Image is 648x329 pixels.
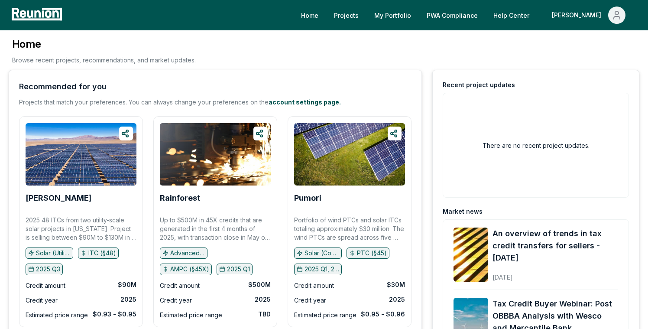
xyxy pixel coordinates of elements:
div: Credit amount [294,280,334,291]
div: Credit amount [26,280,65,291]
a: Pumori [294,194,321,202]
button: [PERSON_NAME] [545,7,632,24]
a: An overview of trends in tax credit transfers for sellers - [DATE] [492,228,618,264]
span: Projects that match your preferences. You can always change your preferences on the [19,98,269,106]
b: Rainforest [160,193,200,202]
p: 2025 Q1, 2025 Q2, 2025 Q3, 2025 Q4 [305,265,339,274]
a: account settings page. [269,98,341,106]
nav: Main [294,7,639,24]
a: Home [294,7,325,24]
p: 2025 48 ITCs from two utility-scale solar projects in [US_STATE]. Project is selling between $90M... [26,216,136,242]
div: 2025 [255,295,271,304]
a: Help Center [486,7,536,24]
a: My Portfolio [367,7,418,24]
p: 2025 Q1 [227,265,250,274]
p: Portfolio of wind PTCs and solar ITCs totaling approximately $30 million. The wind PTCs are sprea... [294,216,405,242]
p: 2025 Q3 [36,265,60,274]
div: TBD [258,310,271,319]
a: Projects [327,7,366,24]
h3: Home [12,37,196,51]
div: $500M [248,280,271,289]
a: [PERSON_NAME] [26,194,91,202]
button: 2025 Q1, 2025 Q2, 2025 Q3, 2025 Q4 [294,264,342,275]
div: [DATE] [492,267,618,282]
b: Pumori [294,193,321,202]
div: Credit year [294,295,326,306]
button: Advanced manufacturing [160,248,207,259]
p: ITC (§48) [88,249,116,257]
div: Recommended for you [19,81,107,93]
div: Estimated price range [294,310,356,320]
div: 2025 [389,295,405,304]
p: Solar (Community), Wind (Onshore) [305,249,339,257]
button: 2025 Q3 [26,264,63,275]
p: Up to $500M in 45X credits that are generated in the first 4 months of 2025, with transaction clo... [160,216,271,242]
div: $90M [118,280,136,289]
div: $0.93 - $0.95 [93,310,136,319]
div: $30M [387,280,405,289]
div: Estimated price range [26,310,88,320]
div: Credit amount [160,280,200,291]
p: PTC (§45) [357,249,387,257]
img: An overview of trends in tax credit transfers for sellers - September 2025 [454,228,488,282]
button: 2025 Q1 [217,264,253,275]
h2: There are no recent project updates. [483,141,590,150]
div: Credit year [26,295,58,306]
img: Pumori [294,123,405,186]
a: PWA Compliance [420,7,485,24]
div: 2025 [120,295,136,304]
p: AMPC (§45X) [170,265,209,274]
img: Rainforest [160,123,271,186]
p: Advanced manufacturing [170,249,205,257]
p: Browse recent projects, recommendations, and market updates. [12,55,196,65]
div: Estimated price range [160,310,222,320]
b: [PERSON_NAME] [26,193,91,202]
img: Ridgeway [26,123,136,186]
div: Credit year [160,295,192,306]
div: [PERSON_NAME] [552,7,605,24]
a: Rainforest [160,194,200,202]
p: Solar (Utility) [36,249,71,257]
div: Market news [443,207,483,216]
div: $0.95 - $0.96 [361,310,405,319]
button: Solar (Utility) [26,248,73,259]
div: Recent project updates [443,81,515,89]
button: Solar (Community), Wind (Onshore) [294,248,342,259]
